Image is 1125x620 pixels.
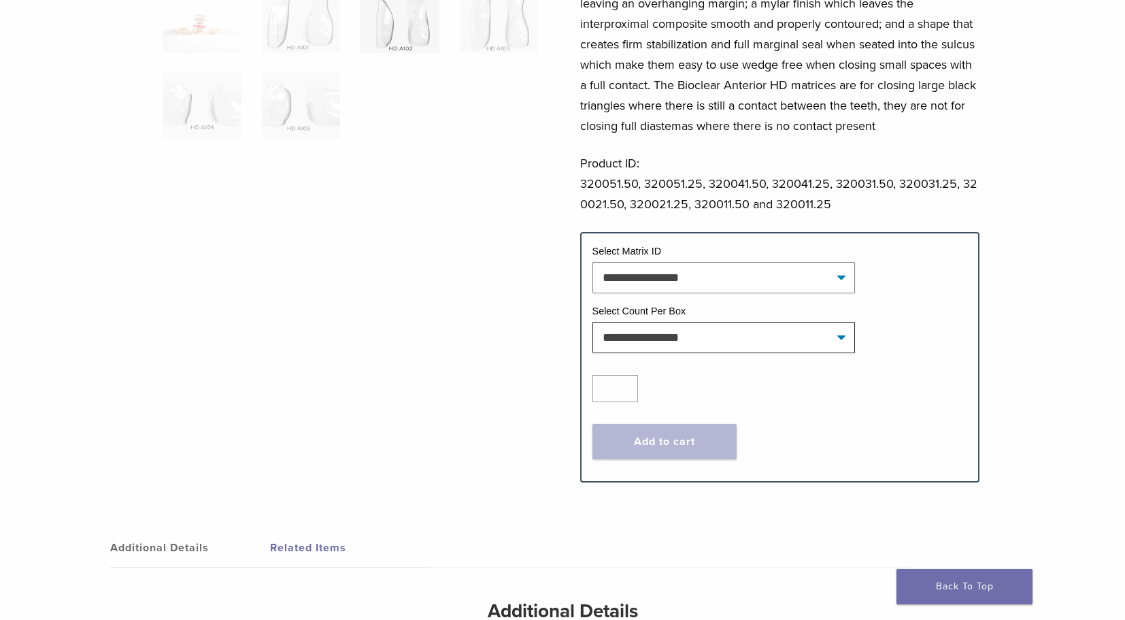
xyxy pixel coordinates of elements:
p: Product ID: 320051.50, 320051.25, 320041.50, 320041.25, 320031.50, 320031.25, 320021.50, 320021.2... [580,153,980,214]
img: HD Matrix A Series - Image 5 [163,71,241,139]
label: Select Matrix ID [592,246,662,257]
a: Additional Details [110,529,270,567]
img: HD Matrix A Series - Image 6 [262,71,340,139]
a: Related Items [270,529,430,567]
a: Back To Top [896,569,1032,604]
label: Select Count Per Box [592,306,686,316]
button: Add to cart [592,424,737,459]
